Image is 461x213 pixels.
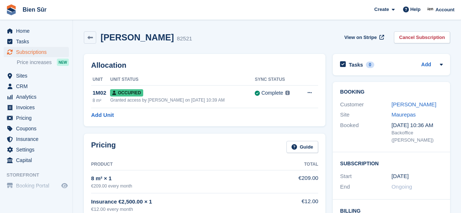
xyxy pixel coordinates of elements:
[4,47,69,57] a: menu
[261,89,283,97] div: Complete
[16,92,60,102] span: Analytics
[4,102,69,113] a: menu
[391,184,412,190] span: Ongoing
[91,174,283,183] div: 8 m² × 1
[57,59,69,66] div: NEW
[91,159,283,170] th: Product
[16,47,60,57] span: Subscriptions
[16,113,60,123] span: Pricing
[394,31,450,43] a: Cancel Subscription
[391,121,443,130] div: [DATE] 10:36 AM
[391,101,436,107] a: [PERSON_NAME]
[283,159,318,170] th: Total
[17,59,52,66] span: Price increases
[391,129,443,143] div: Backoffice ([PERSON_NAME])
[285,91,290,95] img: icon-info-grey-7440780725fd019a000dd9b08b2336e03edf1995a4989e88bcd33f0948082b44.svg
[16,181,60,191] span: Booking Portal
[349,62,363,68] h2: Tasks
[340,172,391,181] div: Start
[340,159,443,167] h2: Subscription
[4,145,69,155] a: menu
[435,6,454,13] span: Account
[93,89,110,97] div: 1M02
[101,32,174,42] h2: [PERSON_NAME]
[110,74,255,86] th: Unit Status
[341,31,386,43] a: View on Stripe
[16,26,60,36] span: Home
[4,92,69,102] a: menu
[110,97,255,103] div: Granted access by [PERSON_NAME] on [DATE] 10:39 AM
[7,171,73,179] span: Storefront
[91,141,116,153] h2: Pricing
[340,111,391,119] div: Site
[17,58,69,66] a: Price increases NEW
[340,183,391,191] div: End
[4,134,69,144] a: menu
[16,81,60,91] span: CRM
[16,71,60,81] span: Sites
[91,111,114,119] a: Add Unit
[4,36,69,47] a: menu
[286,141,319,153] a: Guide
[91,206,283,213] div: €12.00 every month
[60,181,69,190] a: Preview store
[177,35,192,43] div: 82521
[16,36,60,47] span: Tasks
[91,61,318,70] h2: Allocation
[410,6,421,13] span: Help
[4,181,69,191] a: menu
[4,81,69,91] a: menu
[16,123,60,134] span: Coupons
[16,102,60,113] span: Invoices
[283,170,318,193] td: €209.00
[4,71,69,81] a: menu
[91,74,110,86] th: Unit
[20,4,50,16] a: Bien Sûr
[16,155,60,165] span: Capital
[374,6,389,13] span: Create
[91,183,283,189] div: €209.00 every month
[391,111,416,118] a: Maurepas
[91,198,283,206] div: Insurance €2,500.00 × 1
[427,6,434,13] img: Asmaa Habri
[344,34,377,41] span: View on Stripe
[366,62,374,68] div: 0
[4,155,69,165] a: menu
[255,74,299,86] th: Sync Status
[4,123,69,134] a: menu
[6,4,17,15] img: stora-icon-8386f47178a22dfd0bd8f6a31ec36ba5ce8667c1dd55bd0f319d3a0aa187defe.svg
[4,113,69,123] a: menu
[340,121,391,144] div: Booked
[93,97,110,104] div: 8 m²
[16,145,60,155] span: Settings
[340,100,391,109] div: Customer
[4,26,69,36] a: menu
[421,61,431,69] a: Add
[16,134,60,144] span: Insurance
[391,172,409,181] time: 2025-04-18 23:00:00 UTC
[110,89,143,96] span: Occupied
[340,89,443,95] h2: Booking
